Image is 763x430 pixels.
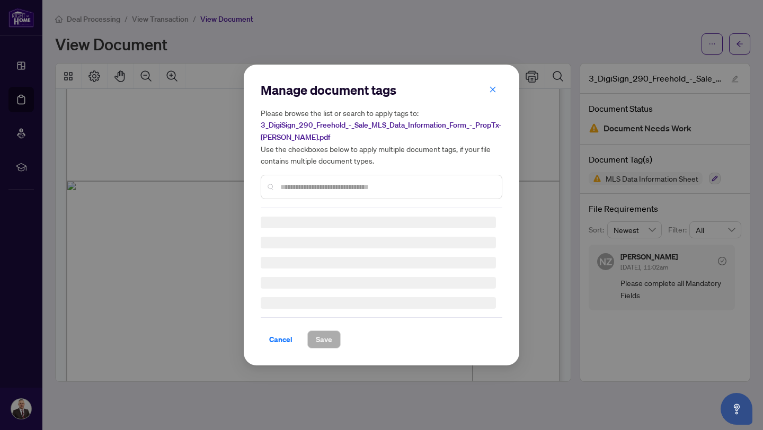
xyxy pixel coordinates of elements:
[261,82,502,98] h2: Manage document tags
[721,393,752,425] button: Open asap
[261,107,502,166] h5: Please browse the list or search to apply tags to: Use the checkboxes below to apply multiple doc...
[307,330,341,348] button: Save
[269,331,292,348] span: Cancel
[489,86,496,93] span: close
[261,330,301,348] button: Cancel
[261,120,501,142] span: 3_DigiSign_290_Freehold_-_Sale_MLS_Data_Information_Form_-_PropTx-[PERSON_NAME].pdf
